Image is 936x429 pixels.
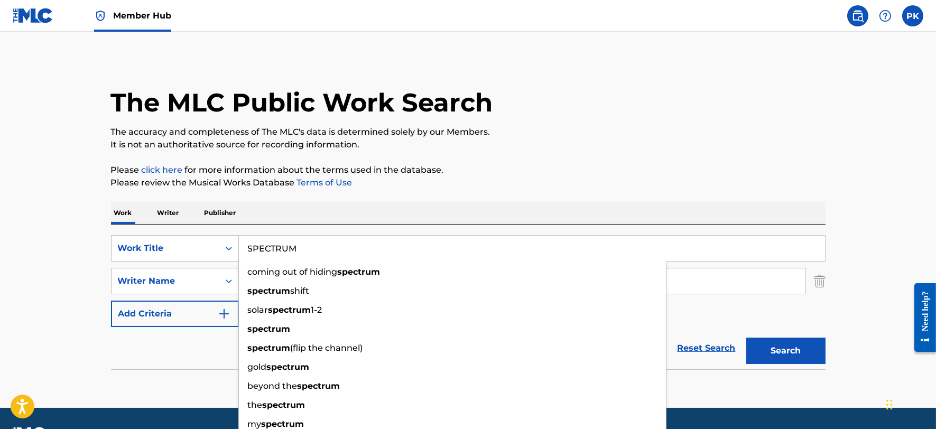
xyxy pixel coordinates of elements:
strong: spectrum [268,305,311,315]
span: shift [291,286,310,296]
strong: spectrum [338,267,381,277]
img: Top Rightsholder [94,10,107,22]
button: Search [746,338,826,364]
span: Member Hub [113,10,171,22]
p: Work [111,202,135,224]
img: MLC Logo [13,8,53,23]
iframe: Resource Center [906,275,936,360]
strong: spectrum [267,362,310,372]
div: Writer Name [118,275,213,287]
a: Public Search [847,5,868,26]
span: coming out of hiding [248,267,338,277]
img: help [879,10,892,22]
div: Work Title [118,242,213,255]
img: search [851,10,864,22]
h1: The MLC Public Work Search [111,87,493,118]
span: beyond the [248,381,298,391]
p: Please for more information about the terms used in the database. [111,164,826,176]
strong: spectrum [263,400,305,410]
strong: spectrum [248,343,291,353]
img: 9d2ae6d4665cec9f34b9.svg [218,307,230,320]
strong: spectrum [262,419,304,429]
a: Terms of Use [295,178,353,188]
strong: spectrum [298,381,340,391]
form: Search Form [111,235,826,369]
a: Reset Search [672,337,741,360]
span: the [248,400,263,410]
span: solar [248,305,268,315]
p: Please review the Musical Works Database [111,176,826,189]
div: User Menu [902,5,923,26]
strong: spectrum [248,324,291,334]
div: Drag [886,389,893,421]
p: The accuracy and completeness of The MLC's data is determined solely by our Members. [111,126,826,138]
p: Writer [154,202,182,224]
span: gold [248,362,267,372]
p: It is not an authoritative source for recording information. [111,138,826,151]
iframe: Chat Widget [883,378,936,429]
strong: spectrum [248,286,291,296]
span: my [248,419,262,429]
span: 1-2 [311,305,322,315]
a: click here [142,165,183,175]
div: Help [875,5,896,26]
p: Publisher [201,202,239,224]
img: Delete Criterion [814,268,826,294]
button: Add Criteria [111,301,239,327]
span: (flip the channel) [291,343,363,353]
